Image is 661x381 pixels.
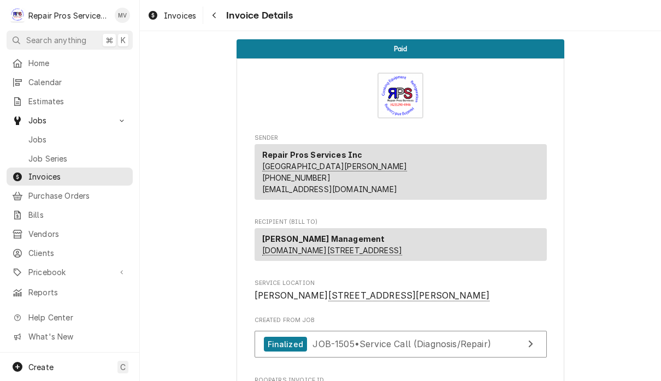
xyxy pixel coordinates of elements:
[121,34,126,46] span: K
[255,279,547,302] div: Service Location
[7,111,133,129] a: Go to Jobs
[255,331,547,358] a: View Job
[255,134,547,205] div: Invoice Sender
[164,10,196,21] span: Invoices
[28,362,54,372] span: Create
[7,130,133,148] a: Jobs
[7,244,133,262] a: Clients
[7,187,133,205] a: Purchase Orders
[255,228,547,261] div: Recipient (Bill To)
[28,171,127,182] span: Invoices
[7,308,133,326] a: Go to Help Center
[394,45,408,52] span: Paid
[255,316,547,363] div: Created From Job
[105,34,113,46] span: ⌘
[10,8,25,23] div: Repair Pros Services Inc's Avatar
[28,331,126,342] span: What's New
[28,287,127,298] span: Reports
[255,218,547,266] div: Invoice Recipient
[255,144,547,204] div: Sender
[7,150,133,168] a: Job Series
[7,168,133,186] a: Invoices
[115,8,130,23] div: Mindy Volker's Avatar
[262,234,385,243] strong: [PERSON_NAME] Management
[255,279,547,288] span: Service Location
[28,96,127,107] span: Estimates
[205,7,223,24] button: Navigate back
[312,338,491,349] span: JOB-1505 • Service Call (Diagnosis/Repair)
[26,34,86,46] span: Search anything
[377,73,423,118] img: Logo
[28,190,127,201] span: Purchase Orders
[28,115,111,126] span: Jobs
[7,283,133,301] a: Reports
[255,218,547,227] span: Recipient (Bill To)
[7,225,133,243] a: Vendors
[7,206,133,224] a: Bills
[255,316,547,325] span: Created From Job
[7,54,133,72] a: Home
[120,361,126,373] span: C
[255,134,547,142] span: Sender
[10,8,25,23] div: R
[264,337,307,352] div: Finalized
[115,8,130,23] div: MV
[28,153,127,164] span: Job Series
[7,31,133,50] button: Search anything⌘K
[28,57,127,69] span: Home
[223,8,292,23] span: Invoice Details
[7,92,133,110] a: Estimates
[28,247,127,259] span: Clients
[255,144,547,200] div: Sender
[262,173,330,182] a: [PHONE_NUMBER]
[255,289,547,302] span: Service Location
[28,312,126,323] span: Help Center
[255,228,547,265] div: Recipient (Bill To)
[28,76,127,88] span: Calendar
[28,266,111,278] span: Pricebook
[7,328,133,346] a: Go to What's New
[262,184,397,194] a: [EMAIL_ADDRESS][DOMAIN_NAME]
[28,209,127,221] span: Bills
[255,290,490,301] span: [PERSON_NAME]
[28,228,127,240] span: Vendors
[28,10,109,21] div: Repair Pros Services Inc
[143,7,200,25] a: Invoices
[7,263,133,281] a: Go to Pricebook
[262,150,363,159] strong: Repair Pros Services Inc
[237,39,564,58] div: Status
[28,134,127,145] span: Jobs
[7,73,133,91] a: Calendar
